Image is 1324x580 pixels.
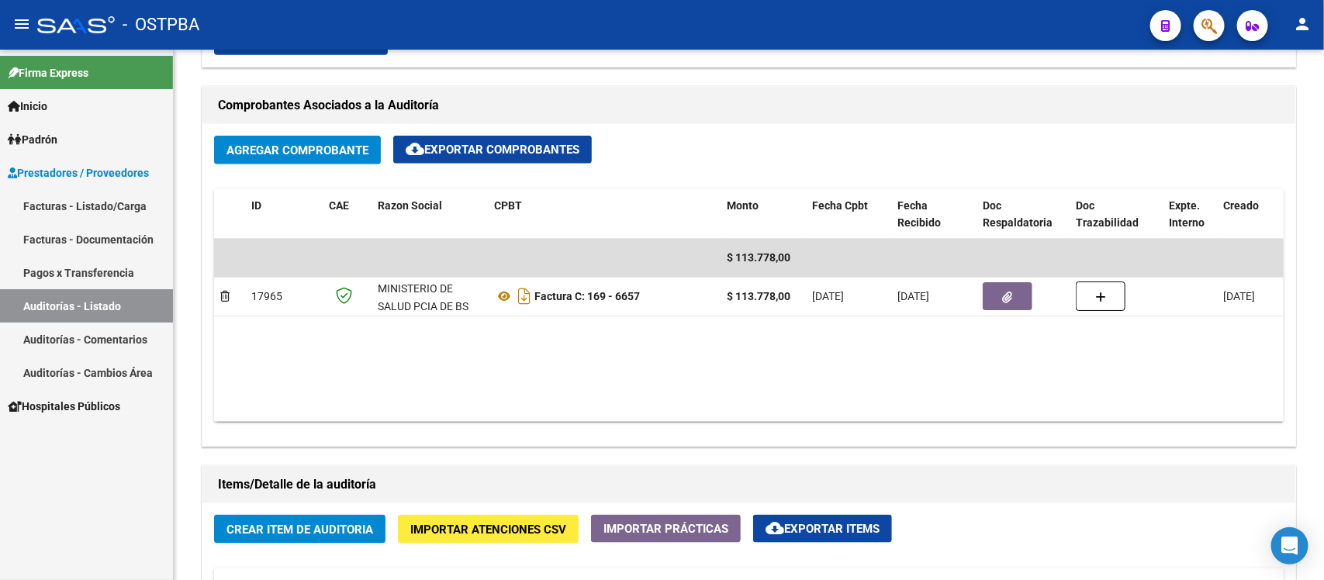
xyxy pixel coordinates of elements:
[1163,189,1217,240] datatable-header-cell: Expte. Interno
[251,199,261,212] span: ID
[514,284,534,309] i: Descargar documento
[8,164,149,181] span: Prestadores / Proveedores
[226,143,368,157] span: Agregar Comprobante
[494,199,522,212] span: CPBT
[378,199,442,212] span: Razon Social
[8,398,120,415] span: Hospitales Públicos
[245,189,323,240] datatable-header-cell: ID
[977,189,1070,240] datatable-header-cell: Doc Respaldatoria
[410,523,566,537] span: Importar Atenciones CSV
[983,199,1053,230] span: Doc Respaldatoria
[727,251,790,264] span: $ 113.778,00
[251,290,282,302] span: 17965
[12,15,31,33] mat-icon: menu
[891,189,977,240] datatable-header-cell: Fecha Recibido
[393,136,592,164] button: Exportar Comprobantes
[329,199,349,212] span: CAE
[591,515,741,543] button: Importar Prácticas
[1070,189,1163,240] datatable-header-cell: Doc Trazabilidad
[812,199,868,212] span: Fecha Cpbt
[897,290,929,302] span: [DATE]
[488,189,721,240] datatable-header-cell: CPBT
[766,522,880,536] span: Exportar Items
[1223,290,1255,302] span: [DATE]
[753,515,892,543] button: Exportar Items
[812,290,844,302] span: [DATE]
[8,98,47,115] span: Inicio
[226,523,373,537] span: Crear Item de Auditoria
[214,136,381,164] button: Agregar Comprobante
[378,280,482,333] div: MINISTERIO DE SALUD PCIA DE BS AS
[218,93,1280,118] h1: Comprobantes Asociados a la Auditoría
[214,515,385,544] button: Crear Item de Auditoria
[1076,199,1139,230] span: Doc Trazabilidad
[372,189,488,240] datatable-header-cell: Razon Social
[1169,199,1205,230] span: Expte. Interno
[806,189,891,240] datatable-header-cell: Fecha Cpbt
[603,522,728,536] span: Importar Prácticas
[8,64,88,81] span: Firma Express
[1271,527,1308,564] div: Open Intercom Messenger
[727,290,790,302] strong: $ 113.778,00
[323,189,372,240] datatable-header-cell: CAE
[1293,15,1312,33] mat-icon: person
[398,515,579,544] button: Importar Atenciones CSV
[727,199,759,212] span: Monto
[123,8,199,42] span: - OSTPBA
[1223,199,1259,212] span: Creado
[766,519,784,537] mat-icon: cloud_download
[8,131,57,148] span: Padrón
[897,199,941,230] span: Fecha Recibido
[406,143,579,157] span: Exportar Comprobantes
[721,189,806,240] datatable-header-cell: Monto
[218,472,1280,497] h1: Items/Detalle de la auditoría
[406,140,424,158] mat-icon: cloud_download
[534,290,640,302] strong: Factura C: 169 - 6657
